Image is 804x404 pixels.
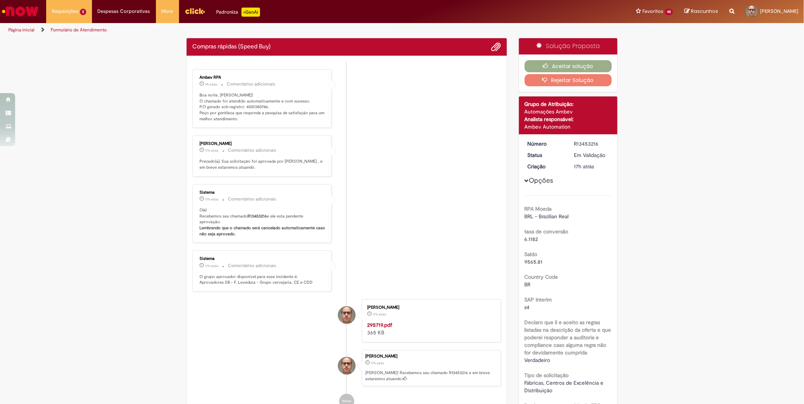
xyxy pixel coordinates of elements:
[522,151,569,159] dt: Status
[80,9,86,15] span: 2
[525,296,552,303] b: SAP Interim
[525,304,530,311] span: s4
[199,158,326,170] p: Prezado(a), Sua solicitação foi aprovada por [PERSON_NAME] , e em breve estaremos atuando.
[525,74,612,86] button: Rejeitar Solução
[52,8,78,15] span: Requisições
[199,207,326,237] p: Olá! Recebemos seu chamado e ele esta pendente aprovação.
[228,263,276,269] small: Comentários adicionais
[691,8,718,15] span: Rascunhos
[684,8,718,15] a: Rascunhos
[367,321,493,336] div: 365 KB
[242,8,260,17] p: +GenAi
[525,115,612,123] div: Analista responsável:
[525,319,611,356] b: Declaro que li e aceito as regras listadas na descrição da oferta e que poderei responder a audit...
[367,305,493,310] div: [PERSON_NAME]
[574,163,594,170] span: 17h atrás
[248,213,267,219] b: R13453216
[574,163,594,170] time: 27/08/2025 15:35:01
[519,38,618,54] div: Solução Proposta
[199,256,326,261] div: Sistema
[760,8,798,14] span: [PERSON_NAME]
[574,163,609,170] div: 27/08/2025 15:35:01
[525,108,612,115] div: Automações Ambev
[525,60,612,72] button: Aceitar solução
[665,9,673,15] span: 48
[205,148,218,153] time: 27/08/2025 15:46:33
[525,213,569,220] span: BRL - Brazilian Real
[525,258,543,265] span: 9565.81
[371,361,384,365] span: 17h atrás
[338,306,355,324] div: Rodrigo Pereira Gomes
[525,273,558,280] b: Country Code
[205,148,218,153] span: 17h atrás
[367,322,392,328] a: 295719.pdf
[217,8,260,17] div: Padroniza
[365,354,497,359] div: [PERSON_NAME]
[373,312,386,317] span: 17h atrás
[522,140,569,148] dt: Número
[205,82,217,87] span: 9h atrás
[574,140,609,148] div: R13453216
[205,264,218,268] span: 17h atrás
[227,81,275,87] small: Comentários adicionais
[205,264,218,268] time: 27/08/2025 15:35:09
[199,141,326,146] div: [PERSON_NAME]
[228,196,276,202] small: Comentários adicionais
[8,27,34,33] a: Página inicial
[373,312,386,317] time: 27/08/2025 15:34:51
[525,379,605,394] span: Fábricas, Centros de Excelência e Distribuição
[205,82,217,87] time: 27/08/2025 23:10:40
[525,228,569,235] b: taxa de conversão
[525,205,552,212] b: RPA Moeda
[98,8,150,15] span: Despesas Corporativas
[6,23,530,37] ul: Trilhas de página
[1,4,40,19] img: ServiceNow
[199,75,326,80] div: Ambev RPA
[51,27,107,33] a: Formulário de Atendimento
[199,274,326,286] p: O grupo aprovador disponível para esse incidente é: Aprovadores SB - F. Levedura - Grupo cervejar...
[371,361,384,365] time: 27/08/2025 15:35:01
[185,5,205,17] img: click_logo_yellow_360x200.png
[199,225,326,237] b: Lembrando que o chamado será cancelado automaticamente caso não seja aprovado.
[642,8,663,15] span: Favoritos
[162,8,173,15] span: More
[525,357,550,364] span: Verdadeiro
[365,370,497,382] p: [PERSON_NAME]! Recebemos seu chamado R13453216 e em breve estaremos atuando.
[192,44,271,50] h2: Compras rápidas (Speed Buy) Histórico de tíquete
[192,350,501,386] li: Rodrigo Pereira Gomes
[574,151,609,159] div: Em Validação
[338,357,355,374] div: Rodrigo Pereira Gomes
[199,92,326,122] p: Boa noite, [PERSON_NAME]! O chamado foi atendido automaticamente e com sucesso. P.O gerado sob re...
[199,190,326,195] div: Sistema
[525,372,569,379] b: Tipo de solicitação
[525,100,612,108] div: Grupo de Atribuição:
[525,236,538,242] span: 6.1182
[525,123,612,131] div: Ambev Automation
[522,163,569,170] dt: Criação
[525,251,538,258] b: Saldo
[525,281,531,288] span: BR
[205,197,218,202] time: 27/08/2025 15:35:13
[228,147,276,154] small: Comentários adicionais
[491,42,501,52] button: Adicionar anexos
[205,197,218,202] span: 17h atrás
